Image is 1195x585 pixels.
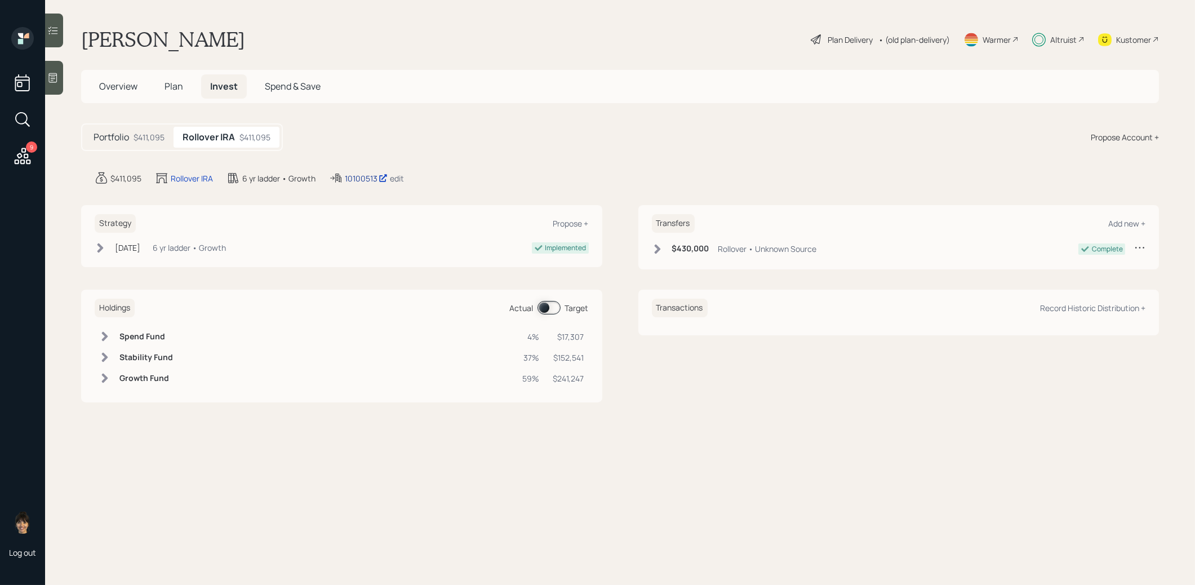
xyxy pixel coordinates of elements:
[183,132,235,143] h5: Rollover IRA
[11,511,34,534] img: treva-nostdahl-headshot.png
[652,214,695,233] h6: Transfers
[553,218,589,229] div: Propose +
[95,214,136,233] h6: Strategy
[9,547,36,558] div: Log out
[1040,303,1145,313] div: Record Historic Distribution +
[553,373,584,384] div: $241,247
[565,302,589,314] div: Target
[115,242,140,254] div: [DATE]
[983,34,1011,46] div: Warmer
[510,302,534,314] div: Actual
[878,34,950,46] div: • (old plan-delivery)
[95,299,135,317] h6: Holdings
[99,80,137,92] span: Overview
[553,352,584,364] div: $152,541
[242,172,316,184] div: 6 yr ladder • Growth
[119,374,173,383] h6: Growth Fund
[1092,244,1123,254] div: Complete
[523,331,540,343] div: 4%
[652,299,708,317] h6: Transactions
[1091,131,1159,143] div: Propose Account +
[523,352,540,364] div: 37%
[523,373,540,384] div: 59%
[828,34,873,46] div: Plan Delivery
[545,243,587,253] div: Implemented
[390,173,404,184] div: edit
[345,172,388,184] div: 10100513
[672,244,709,254] h6: $430,000
[718,243,817,255] div: Rollover • Unknown Source
[165,80,183,92] span: Plan
[1116,34,1151,46] div: Kustomer
[94,132,129,143] h5: Portfolio
[81,27,245,52] h1: [PERSON_NAME]
[153,242,226,254] div: 6 yr ladder • Growth
[1108,218,1145,229] div: Add new +
[171,172,213,184] div: Rollover IRA
[134,131,165,143] div: $411,095
[119,353,173,362] h6: Stability Fund
[1050,34,1077,46] div: Altruist
[210,80,238,92] span: Invest
[119,332,173,342] h6: Spend Fund
[239,131,270,143] div: $411,095
[265,80,321,92] span: Spend & Save
[553,331,584,343] div: $17,307
[26,141,37,153] div: 9
[110,172,141,184] div: $411,095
